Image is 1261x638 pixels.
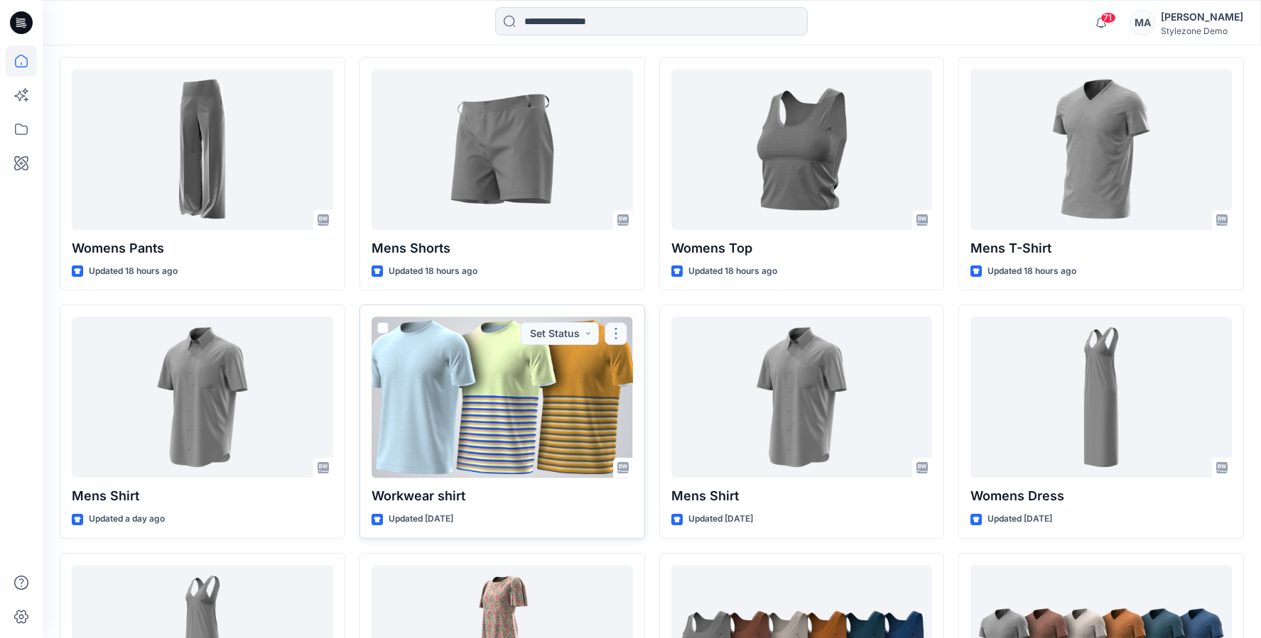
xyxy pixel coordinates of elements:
a: Mens T-Shirt [970,69,1232,230]
p: Womens Dress [970,486,1232,506]
div: [PERSON_NAME] [1161,9,1243,26]
p: Updated 18 hours ago [389,264,477,279]
p: Mens Shirt [72,486,333,506]
div: MA [1130,10,1155,35]
p: Updated [DATE] [688,512,753,527]
p: Mens Shorts [372,238,633,258]
p: Updated 18 hours ago [987,264,1076,279]
p: Updated 18 hours ago [89,264,178,279]
a: Mens Shirt [671,317,933,478]
p: Updated 18 hours ago [688,264,777,279]
p: Workwear shirt [372,486,633,506]
p: Womens Top [671,238,933,258]
a: Womens Top [671,69,933,230]
p: Womens Pants [72,238,333,258]
p: Updated [DATE] [389,512,453,527]
a: Mens Shorts [372,69,633,230]
p: Updated [DATE] [987,512,1052,527]
div: Stylezone Demo [1161,26,1243,36]
p: Mens Shirt [671,486,933,506]
a: Womens Pants [72,69,333,230]
p: Updated a day ago [89,512,165,527]
a: Womens Dress [970,317,1232,478]
a: Workwear shirt [372,317,633,478]
p: Mens T-Shirt [970,238,1232,258]
span: 71 [1100,12,1116,23]
a: Mens Shirt [72,317,333,478]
